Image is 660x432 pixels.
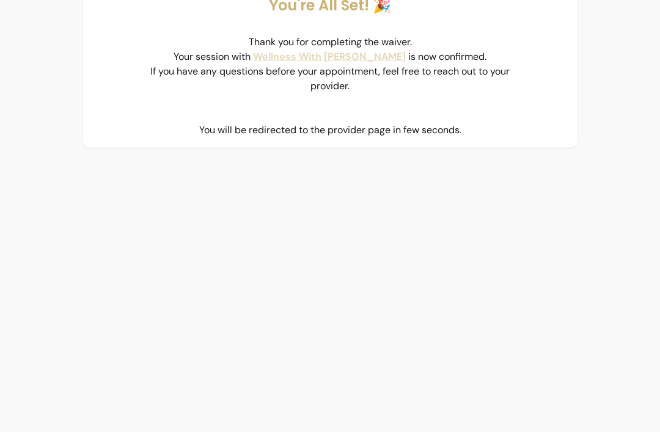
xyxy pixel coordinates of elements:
p: Thank you for completing the waiver. [147,35,513,49]
p: Your session with is now confirmed. [147,49,513,64]
p: You will be redirected to the provider page in few seconds. [199,123,461,137]
p: If you have any questions before your appointment, feel free to reach out to your provider. [147,64,513,93]
a: Wellness With [PERSON_NAME] [253,49,406,64]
